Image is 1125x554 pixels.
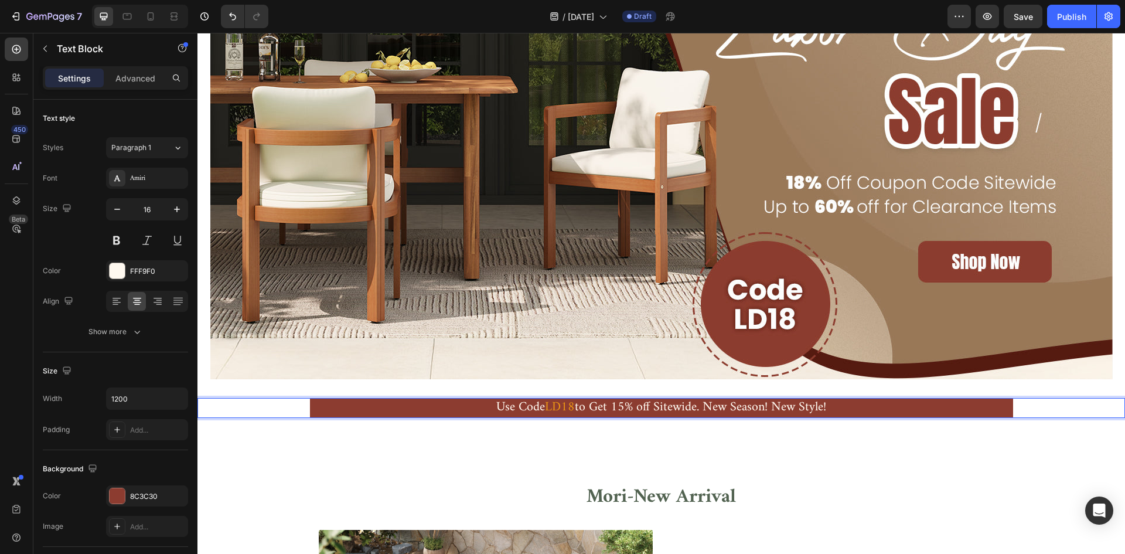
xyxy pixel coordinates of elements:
[43,363,74,379] div: Size
[130,491,185,502] div: 8C3C30
[9,215,28,224] div: Beta
[130,266,185,277] div: FFF9F0
[197,33,1125,554] iframe: To enrich screen reader interactions, please activate Accessibility in Grammarly extension settings
[43,521,63,532] div: Image
[130,174,185,184] div: Amiri
[115,72,155,84] p: Advanced
[43,491,61,501] div: Color
[377,363,629,386] span: to Get 15% off Sitewide. New Season! New Style!
[58,72,91,84] p: Settings
[1057,11,1086,23] div: Publish
[43,113,75,124] div: Text style
[43,321,188,342] button: Show more
[43,393,62,404] div: Width
[43,201,74,217] div: Size
[299,363,347,386] span: Use Code
[43,142,63,153] div: Styles
[1085,497,1113,525] div: Open Intercom Messenger
[5,5,87,28] button: 7
[221,5,268,28] div: Undo/Redo
[106,137,188,158] button: Paragraph 1
[57,42,156,56] p: Text Block
[1014,12,1033,22] span: Save
[562,11,565,23] span: /
[568,11,594,23] span: [DATE]
[112,365,816,385] div: Rich Text Editor. Editing area: main
[43,461,100,477] div: Background
[121,451,807,478] h2: Mori-New Arrival
[111,142,151,153] span: Paragraph 1
[43,294,76,310] div: Align
[11,125,28,134] div: 450
[43,266,61,276] div: Color
[634,11,652,22] span: Draft
[347,363,377,386] span: LD18
[88,326,143,338] div: Show more
[43,424,70,435] div: Padding
[77,9,82,23] p: 7
[130,425,185,436] div: Add...
[1047,5,1096,28] button: Publish
[130,522,185,532] div: Add...
[1004,5,1042,28] button: Save
[43,173,57,183] div: Font
[107,388,187,409] input: Auto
